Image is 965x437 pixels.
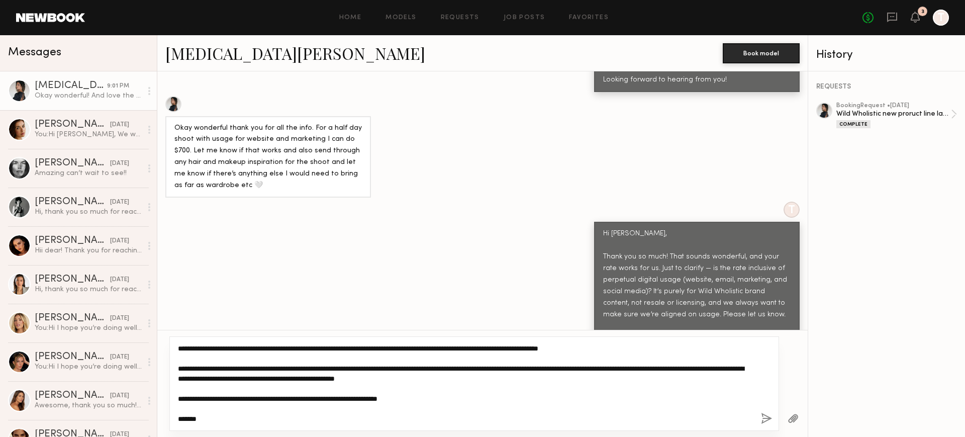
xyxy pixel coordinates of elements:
[110,236,129,246] div: [DATE]
[110,391,129,401] div: [DATE]
[35,401,142,410] div: Awesome, thank you so much! :)
[816,49,957,61] div: History
[35,197,110,207] div: [PERSON_NAME]
[35,275,110,285] div: [PERSON_NAME]
[35,91,142,101] div: Okay wonderful! And love the idea I’m sure I could find a creative way to put it together. I woul...
[921,9,924,15] div: 3
[35,130,142,139] div: You: Hi [PERSON_NAME], We wanted to reach back to you to see if you received and been loving the ...
[35,323,142,333] div: You: Hi I hope you’re doing well! I wanted to reach out to see if you’re currently offering UGC v...
[110,353,129,362] div: [DATE]
[110,120,129,130] div: [DATE]
[35,120,110,130] div: [PERSON_NAME]
[933,10,949,26] a: T
[836,109,951,119] div: Wild Wholistic new proruct line launch
[35,246,142,255] div: Hii dear! Thank you for reaching out. I make ugc for a few brands that align with me and love you...
[836,103,951,109] div: booking Request • [DATE]
[385,15,416,21] a: Models
[816,83,957,91] div: REQUESTS
[35,362,142,372] div: You: Hi I hope you’re doing well! I wanted to reach out to see if you’re currently offering UGC v...
[107,81,129,91] div: 9:01 PM
[836,120,871,128] div: Complete
[35,207,142,217] div: Hi, thank you so much for reaching out! The rate for the organic video is $300. Here are the usag...
[110,159,129,168] div: [DATE]
[165,42,425,64] a: [MEDICAL_DATA][PERSON_NAME]
[174,123,362,192] div: Okay wonderful thank you for all the info. For a half day shoot with usage for website and market...
[35,236,110,246] div: [PERSON_NAME]
[35,391,110,401] div: [PERSON_NAME]
[603,228,791,378] div: Hi [PERSON_NAME], Thank you so much! That sounds wonderful, and your rate works for us. Just to c...
[35,352,110,362] div: [PERSON_NAME]
[504,15,545,21] a: Job Posts
[35,168,142,178] div: Amazing can’t wait to see!!
[836,103,957,128] a: bookingRequest •[DATE]Wild Wholistic new proruct line launchComplete
[339,15,362,21] a: Home
[35,313,110,323] div: [PERSON_NAME]
[110,275,129,285] div: [DATE]
[723,48,800,57] a: Book model
[8,47,61,58] span: Messages
[35,285,142,294] div: Hi, thank you so much for reaching out! I’d love to discuss the potential for UGC collaboration. ...
[35,81,107,91] div: [MEDICAL_DATA][PERSON_NAME]
[35,158,110,168] div: [PERSON_NAME]
[723,43,800,63] button: Book model
[441,15,479,21] a: Requests
[110,314,129,323] div: [DATE]
[569,15,609,21] a: Favorites
[110,198,129,207] div: [DATE]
